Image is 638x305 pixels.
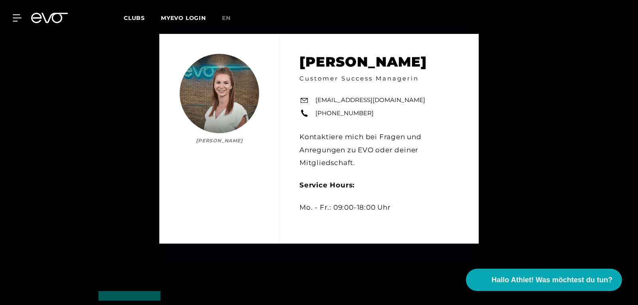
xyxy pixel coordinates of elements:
[315,108,374,118] a: [PHONE_NUMBER]
[124,14,161,22] a: Clubs
[222,14,240,23] a: en
[161,14,206,22] a: MYEVO LOGIN
[124,14,145,22] span: Clubs
[315,96,425,105] a: [EMAIL_ADDRESS][DOMAIN_NAME]
[222,14,231,22] span: en
[466,269,622,291] button: Hallo Athlet! Was möchtest du tun?
[491,275,612,285] span: Hallo Athlet! Was möchtest du tun?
